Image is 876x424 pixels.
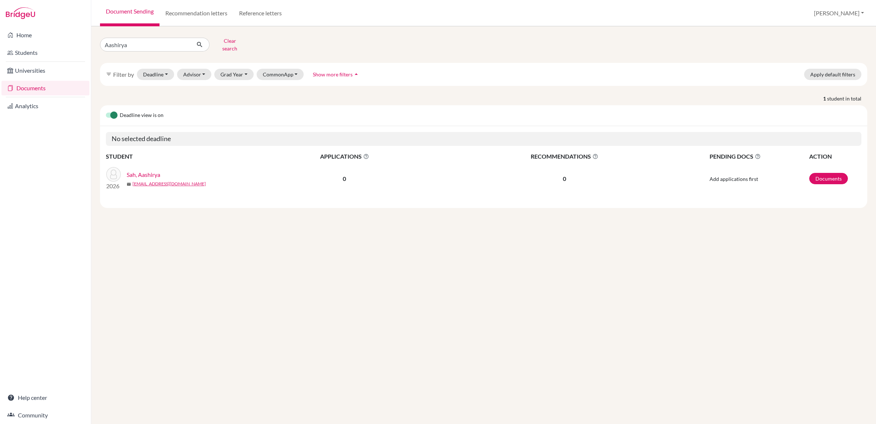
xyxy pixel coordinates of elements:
p: 2026 [106,182,121,190]
a: Documents [1,81,89,95]
th: STUDENT [106,152,252,161]
b: 0 [343,175,346,182]
img: Sah, Aashirya [106,167,121,182]
a: Universities [1,63,89,78]
span: mail [127,182,131,186]
a: Analytics [1,99,89,113]
span: APPLICATIONS [252,152,437,161]
span: Add applications first [710,176,758,182]
span: Deadline view is on [120,111,164,120]
input: Find student by name... [100,38,191,52]
p: 0 [438,174,692,183]
a: Home [1,28,89,42]
span: Filter by [113,71,134,78]
i: filter_list [106,71,112,77]
button: Show more filtersarrow_drop_up [307,69,366,80]
h5: No selected deadline [106,132,861,146]
span: Show more filters [313,71,353,77]
strong: 1 [823,95,827,102]
a: Documents [809,173,848,184]
i: arrow_drop_up [353,71,360,78]
img: Bridge-U [6,7,35,19]
th: ACTION [809,152,861,161]
button: Advisor [177,69,212,80]
span: RECOMMENDATIONS [438,152,692,161]
a: Sah, Aashirya [127,170,160,179]
a: [EMAIL_ADDRESS][DOMAIN_NAME] [132,181,206,187]
button: Clear search [210,35,250,54]
span: PENDING DOCS [710,152,808,161]
a: Students [1,45,89,60]
button: Deadline [137,69,174,80]
button: [PERSON_NAME] [811,6,867,20]
span: student in total [827,95,867,102]
a: Community [1,408,89,423]
button: CommonApp [257,69,304,80]
button: Grad Year [214,69,254,80]
button: Apply default filters [804,69,861,80]
a: Help center [1,390,89,405]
